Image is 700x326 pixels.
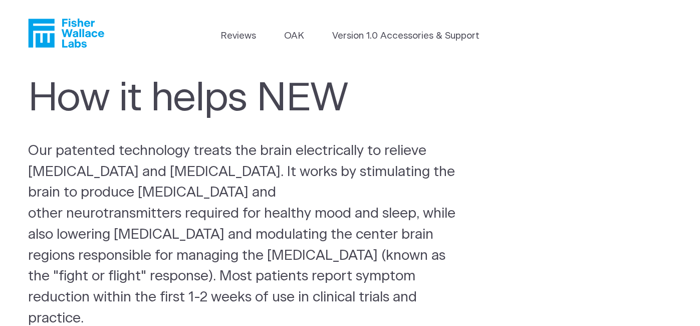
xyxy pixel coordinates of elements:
a: OAK [284,29,304,43]
a: Reviews [220,29,256,43]
a: Version 1.0 Accessories & Support [332,29,480,43]
a: Fisher Wallace [28,19,104,48]
h1: How it helps NEW [28,76,445,122]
